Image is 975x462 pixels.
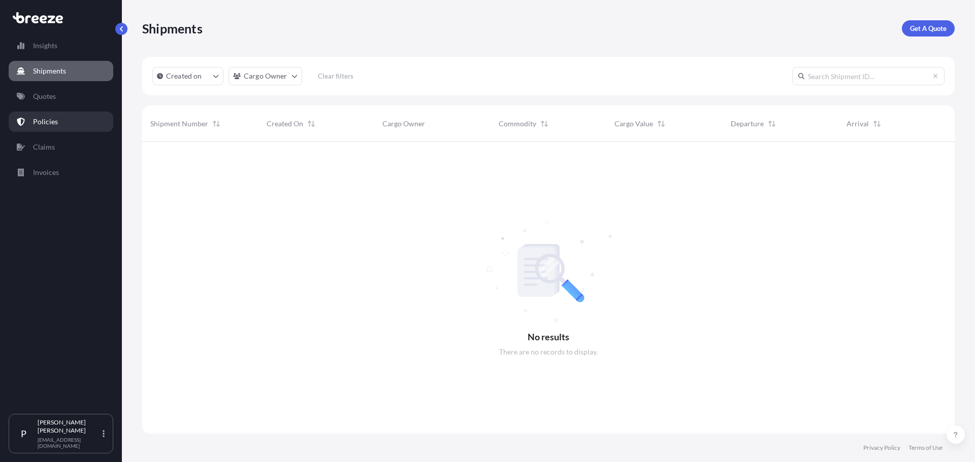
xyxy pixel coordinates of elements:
[908,444,942,452] a: Terms of Use
[9,35,113,56] a: Insights
[9,162,113,183] a: Invoices
[902,20,955,37] a: Get A Quote
[33,91,56,101] p: Quotes
[33,66,66,76] p: Shipments
[38,418,101,435] p: [PERSON_NAME] [PERSON_NAME]
[614,119,653,129] span: Cargo Value
[382,119,425,129] span: Cargo Owner
[166,71,202,81] p: Created on
[9,137,113,157] a: Claims
[863,444,900,452] a: Privacy Policy
[9,61,113,81] a: Shipments
[152,67,223,85] button: createdOn Filter options
[244,71,287,81] p: Cargo Owner
[766,118,778,130] button: Sort
[142,20,203,37] p: Shipments
[267,119,303,129] span: Created On
[38,437,101,449] p: [EMAIL_ADDRESS][DOMAIN_NAME]
[33,167,59,177] p: Invoices
[9,86,113,106] a: Quotes
[9,112,113,132] a: Policies
[792,67,945,85] input: Search Shipment ID...
[318,71,353,81] p: Clear filters
[538,118,550,130] button: Sort
[847,119,869,129] span: Arrival
[305,118,317,130] button: Sort
[910,23,947,33] p: Get A Quote
[33,142,55,152] p: Claims
[210,118,222,130] button: Sort
[871,118,883,130] button: Sort
[229,67,302,85] button: cargoOwner Filter options
[655,118,667,130] button: Sort
[731,119,764,129] span: Departure
[33,117,58,127] p: Policies
[150,119,208,129] span: Shipment Number
[307,68,364,84] button: Clear filters
[33,41,57,51] p: Insights
[21,429,26,439] span: P
[499,119,536,129] span: Commodity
